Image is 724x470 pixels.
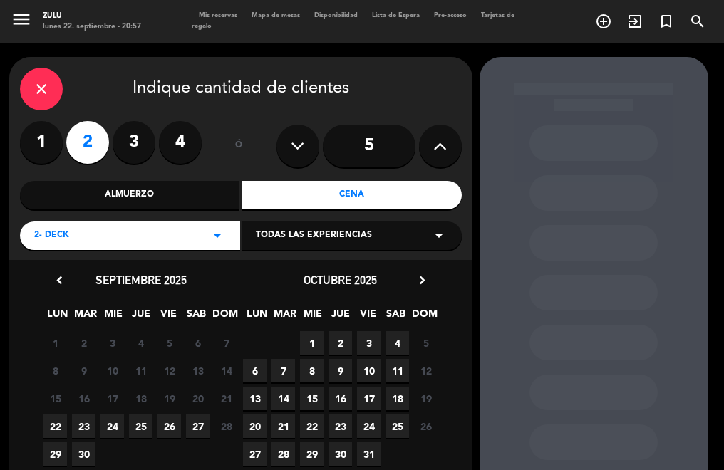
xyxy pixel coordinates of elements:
[72,414,95,438] span: 23
[414,359,438,382] span: 12
[186,331,210,355] span: 6
[11,9,32,34] button: menu
[186,359,210,382] span: 13
[414,331,438,355] span: 5
[386,359,409,382] span: 11
[185,305,208,329] span: SAB
[157,305,180,329] span: VIE
[113,121,155,164] label: 3
[43,414,67,438] span: 22
[43,21,141,32] div: lunes 22. septiembre - 20:57
[72,359,95,382] span: 9
[300,359,324,382] span: 8
[43,359,67,382] span: 8
[43,387,67,410] span: 15
[427,12,474,19] span: Pre-acceso
[95,273,187,287] span: septiembre 2025
[34,229,69,243] span: 2- DECK
[214,414,238,438] span: 28
[357,359,381,382] span: 10
[300,414,324,438] span: 22
[100,414,124,438] span: 24
[157,414,181,438] span: 26
[129,305,152,329] span: JUE
[329,414,352,438] span: 23
[626,13,643,30] i: exit_to_app
[192,12,244,19] span: Mis reservas
[101,305,125,329] span: MIE
[365,12,427,19] span: Lista de Espera
[329,359,352,382] span: 9
[66,121,109,164] label: 2
[386,414,409,438] span: 25
[214,331,238,355] span: 7
[157,387,181,410] span: 19
[245,305,269,329] span: LUN
[209,227,226,244] i: arrow_drop_down
[43,331,67,355] span: 1
[20,181,239,209] div: Almuerzo
[129,387,152,410] span: 18
[216,121,262,171] div: ó
[329,442,352,466] span: 30
[46,305,69,329] span: LUN
[72,387,95,410] span: 16
[357,331,381,355] span: 3
[72,442,95,466] span: 30
[243,414,267,438] span: 20
[300,387,324,410] span: 15
[357,414,381,438] span: 24
[243,359,267,382] span: 6
[356,305,380,329] span: VIE
[307,12,365,19] span: Disponibilidad
[386,331,409,355] span: 4
[300,442,324,466] span: 29
[243,387,267,410] span: 13
[214,359,238,382] span: 14
[244,12,307,19] span: Mapa de mesas
[186,387,210,410] span: 20
[414,414,438,438] span: 26
[243,442,267,466] span: 27
[33,80,50,98] i: close
[212,305,236,329] span: DOM
[129,359,152,382] span: 11
[384,305,408,329] span: SAB
[52,273,67,288] i: chevron_left
[415,273,430,288] i: chevron_right
[157,359,181,382] span: 12
[414,387,438,410] span: 19
[43,442,67,466] span: 29
[300,331,324,355] span: 1
[329,331,352,355] span: 2
[129,331,152,355] span: 4
[273,305,296,329] span: MAR
[357,442,381,466] span: 31
[73,305,97,329] span: MAR
[357,387,381,410] span: 17
[271,387,295,410] span: 14
[214,387,238,410] span: 21
[129,414,152,438] span: 25
[304,273,377,287] span: octubre 2025
[329,387,352,410] span: 16
[186,414,210,438] span: 27
[11,9,32,30] i: menu
[412,305,435,329] span: DOM
[20,68,462,110] div: Indique cantidad de clientes
[301,305,324,329] span: MIE
[271,359,295,382] span: 7
[100,331,124,355] span: 3
[20,121,63,164] label: 1
[157,331,181,355] span: 5
[430,227,448,244] i: arrow_drop_down
[242,181,462,209] div: Cena
[386,387,409,410] span: 18
[43,11,141,21] div: ZULU
[271,442,295,466] span: 28
[256,229,372,243] span: Todas las experiencias
[72,331,95,355] span: 2
[595,13,612,30] i: add_circle_outline
[329,305,352,329] span: JUE
[159,121,202,164] label: 4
